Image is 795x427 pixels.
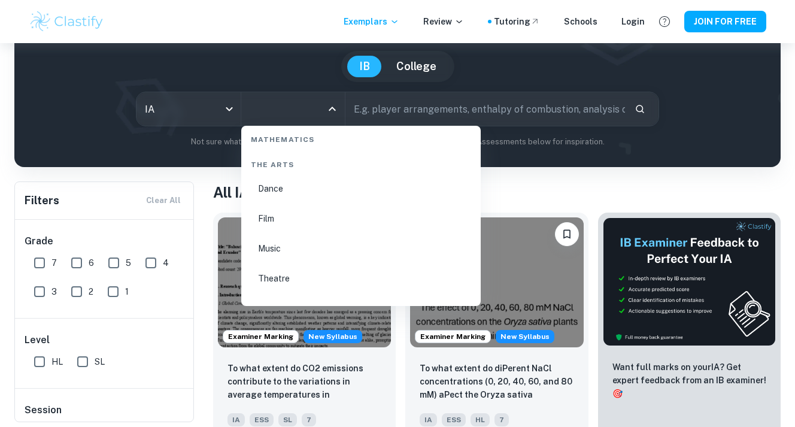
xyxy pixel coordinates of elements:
p: Want full marks on your IA ? Get expert feedback from an IB examiner! [612,361,766,400]
span: Examiner Marking [223,331,298,342]
span: HL [471,413,490,426]
span: New Syllabus [304,330,362,343]
span: 4 [163,256,169,269]
span: ESS [442,413,466,426]
h1: All IA Examples [213,181,781,203]
a: Login [621,15,645,28]
img: Clastify logo [29,10,105,34]
li: Music [246,235,476,262]
span: IA [227,413,245,426]
li: Dance [246,175,476,202]
button: Search [630,99,650,119]
span: SL [95,355,105,368]
div: The Arts [246,150,476,175]
h6: Session [25,403,185,427]
span: ESS [250,413,274,426]
a: Schools [564,15,597,28]
a: Tutoring [494,15,540,28]
button: JOIN FOR FREE [684,11,766,32]
p: Exemplars [344,15,399,28]
p: Not sure what to search for? You can always look through our example Internal Assessments below f... [24,136,771,148]
button: Help and Feedback [654,11,675,32]
p: To what extent do diPerent NaCl concentrations (0, 20, 40, 60, and 80 mM) aPect the Oryza sativa ... [420,362,574,402]
button: College [384,56,448,77]
button: IB [347,56,382,77]
span: 🎯 [612,389,623,398]
span: 7 [51,256,57,269]
div: Mathematics [246,125,476,150]
div: IA [136,92,240,126]
span: SL [278,413,297,426]
span: New Syllabus [496,330,554,343]
h6: Grade [25,234,185,249]
button: Close [324,101,341,117]
div: Starting from the May 2026 session, the ESS IA requirements have changed. We created this exempla... [496,330,554,343]
li: Theatre [246,265,476,292]
p: To what extent do CO2 emissions contribute to the variations in average temperatures in Indonesia... [227,362,381,402]
span: 1 [125,285,129,298]
h6: Filters [25,192,59,209]
div: Starting from the May 2026 session, the ESS IA requirements have changed. We created this exempla... [304,330,362,343]
span: 3 [51,285,57,298]
li: Film [246,205,476,232]
span: 5 [126,256,131,269]
span: 2 [89,285,93,298]
span: IA [420,413,437,426]
h6: Level [25,333,185,347]
img: ESS IA example thumbnail: To what extent do diPerent NaCl concentr [410,217,583,347]
button: Please log in to bookmark exemplars [555,222,579,246]
li: Visual Arts Process Portfolio [246,295,476,322]
p: Review [423,15,464,28]
img: Thumbnail [603,217,776,346]
input: E.g. player arrangements, enthalpy of combustion, analysis of a big city... [345,92,625,126]
span: 7 [494,413,509,426]
span: HL [51,355,63,368]
img: ESS IA example thumbnail: To what extent do CO2 emissions contribu [218,217,391,347]
span: 7 [302,413,316,426]
span: 6 [89,256,94,269]
span: Examiner Marking [415,331,490,342]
